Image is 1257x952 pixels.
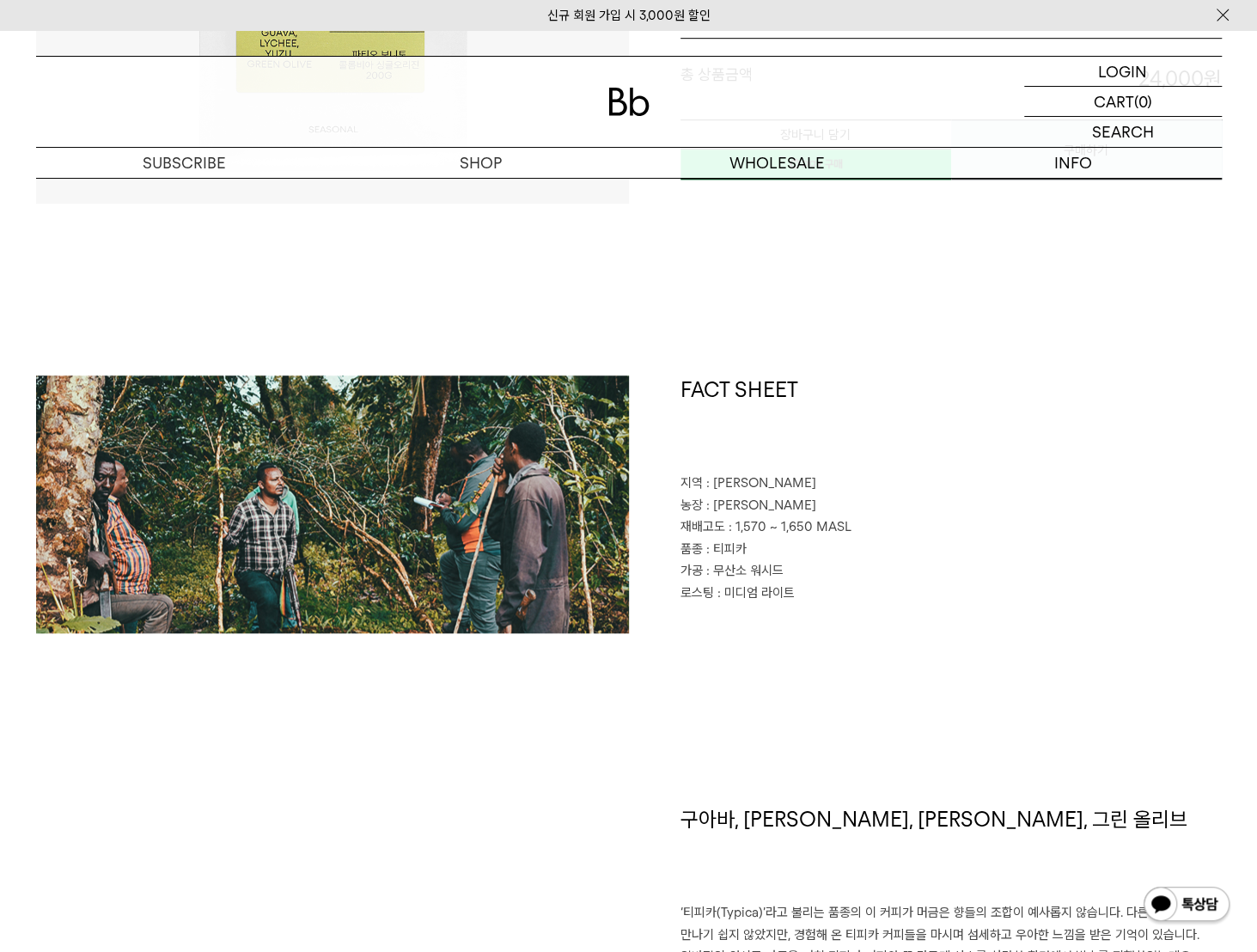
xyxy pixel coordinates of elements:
[706,563,784,578] span: : 무산소 워시드
[680,519,725,534] span: 재배고도
[1092,117,1154,147] p: SEARCH
[951,119,1222,180] button: 구매하기
[36,148,333,178] a: SUBSCRIBE
[706,475,816,491] span: : [PERSON_NAME]
[1024,87,1222,117] a: CART (0)
[1024,57,1222,87] a: LOGIN
[608,88,650,116] img: 로고
[925,148,1222,178] p: INFO
[1142,885,1231,926] img: 카카오톡 채널 1:1 채팅 버튼
[629,148,925,178] p: WHOLESALE
[680,541,703,557] span: 품종
[680,805,1222,903] h1: 구아바, [PERSON_NAME], [PERSON_NAME], 그린 올리브
[1094,87,1134,116] p: CART
[706,541,747,557] span: : 티피카
[36,375,629,633] img: 콜롬비아 파티오 보니토
[333,148,629,178] a: SHOP
[680,563,703,578] span: 가공
[1134,87,1152,116] p: (0)
[717,585,795,601] span: : 미디엄 라이트
[680,585,714,601] span: 로스팅
[680,497,703,513] span: 농장
[706,497,816,513] span: : [PERSON_NAME]
[680,475,703,491] span: 지역
[680,375,1222,473] h1: FACT SHEET
[1098,57,1147,86] p: LOGIN
[729,519,851,534] span: : 1,570 ~ 1,650 MASL
[547,8,711,23] a: 신규 회원 가입 시 3,000원 할인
